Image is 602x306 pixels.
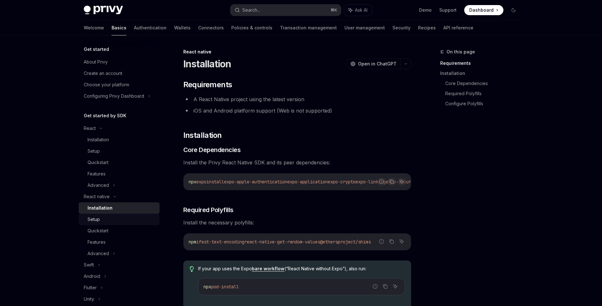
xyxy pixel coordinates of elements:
a: Installation [440,68,524,78]
span: @ethersproject/shims [320,239,371,245]
a: Quickstart [79,157,160,168]
a: User management [344,20,385,35]
span: install [206,179,224,185]
div: React native [183,49,411,55]
span: Ask AI [355,7,368,13]
span: react-native-get-random-values [244,239,320,245]
div: Quickstart [88,159,108,166]
span: Install the necessary polyfills: [183,218,411,227]
div: Flutter [84,284,97,291]
span: Install the Privy React Native SDK and its peer dependencies: [183,158,411,167]
svg: Tip [190,266,194,272]
span: Requirements [183,80,232,90]
a: Demo [419,7,432,13]
button: Report incorrect code [371,282,379,291]
span: If your app uses the Expo (“React Native without Expo”), also run: [198,266,404,272]
div: Choose your platform [84,81,129,89]
button: Copy the contents from the code block [387,237,396,246]
a: Required Polyfills [445,89,524,99]
a: Transaction management [280,20,337,35]
h5: Get started by SDK [84,112,126,119]
a: Recipes [418,20,436,35]
a: Authentication [134,20,167,35]
button: Search...⌘K [230,4,341,16]
span: Required Polyfills [183,205,234,214]
a: Create an account [79,68,160,79]
img: dark logo [84,6,123,15]
span: ⌘ K [331,8,337,13]
a: Setup [79,145,160,157]
div: Swift [84,261,94,269]
button: Ask AI [398,177,406,186]
button: Ask AI [398,237,406,246]
a: Setup [79,214,160,225]
button: Ask AI [391,282,399,291]
a: Features [79,236,160,248]
div: Search... [242,6,260,14]
button: Copy the contents from the code block [381,282,389,291]
div: Features [88,238,106,246]
div: Configuring Privy Dashboard [84,92,144,100]
button: Open in ChatGPT [346,58,400,69]
a: API reference [443,20,473,35]
button: Report incorrect code [377,237,386,246]
a: Core Dependencies [445,78,524,89]
button: Copy the contents from the code block [387,177,396,186]
a: Support [439,7,457,13]
button: Toggle dark mode [508,5,519,15]
a: Dashboard [464,5,503,15]
a: Installation [79,202,160,214]
span: On this page [447,48,475,56]
a: About Privy [79,56,160,68]
div: About Privy [84,58,108,66]
li: iOS and Android platform support (Web is not supported) [183,106,411,115]
a: Choose your platform [79,79,160,90]
h5: Get started [84,46,109,53]
h1: Installation [183,58,231,70]
span: npm [189,239,196,245]
span: Installation [183,130,222,140]
span: Open in ChatGPT [358,61,397,67]
a: Security [392,20,410,35]
div: Create an account [84,70,122,77]
div: Features [88,170,106,178]
a: Configure Polyfills [445,99,524,109]
span: expo-linking [356,179,386,185]
div: React native [84,193,110,200]
span: pod-install [211,284,239,290]
a: Installation [79,134,160,145]
span: i [196,239,199,245]
div: Installation [88,136,109,144]
a: Requirements [440,58,524,68]
span: expo-crypto [328,179,356,185]
div: Installation [88,204,112,212]
span: Core Dependencies [183,145,241,154]
a: Welcome [84,20,104,35]
li: A React Native project using the latest version [183,95,411,104]
a: Features [79,168,160,180]
span: expo-application [287,179,328,185]
div: Setup [88,147,100,155]
span: expo-secure-store [386,179,429,185]
a: Connectors [198,20,224,35]
span: npx [204,284,211,290]
span: Dashboard [469,7,494,13]
a: Policies & controls [231,20,272,35]
span: npx [189,179,196,185]
a: Wallets [174,20,191,35]
div: Android [84,272,100,280]
div: Advanced [88,250,109,257]
div: Unity [84,295,94,303]
a: Basics [112,20,126,35]
div: React [84,125,96,132]
div: Advanced [88,181,109,189]
div: Quickstart [88,227,108,235]
button: Ask AI [344,4,372,16]
button: Report incorrect code [377,177,386,186]
span: fast-text-encoding [199,239,244,245]
span: expo [196,179,206,185]
span: expo-apple-authentication [224,179,287,185]
a: Quickstart [79,225,160,236]
div: Setup [88,216,100,223]
a: bare workflow [252,266,284,272]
